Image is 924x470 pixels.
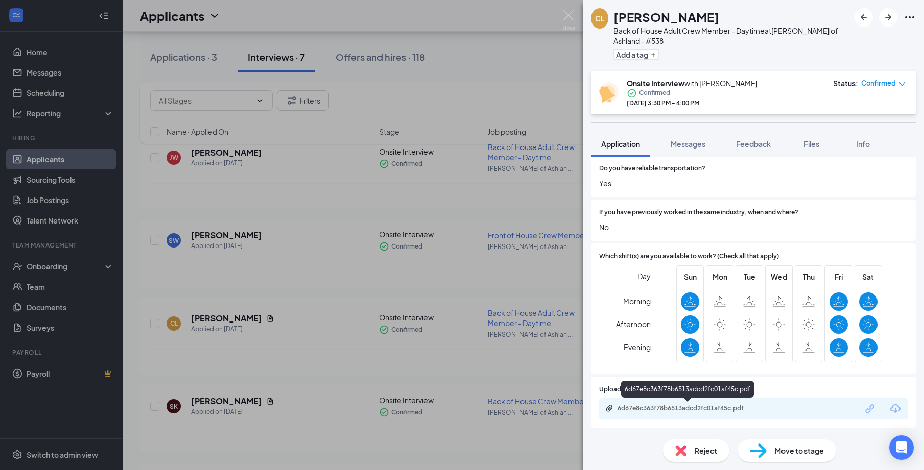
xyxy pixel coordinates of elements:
h1: [PERSON_NAME] [613,8,719,26]
span: Sat [859,271,878,282]
span: Evening [624,338,651,356]
span: If you have previously worked in the same industry, when and where? [599,208,798,217]
span: Reject [695,445,717,456]
span: Mon [710,271,729,282]
span: Thu [799,271,818,282]
div: Status : [833,78,858,88]
svg: Paperclip [605,404,613,412]
div: [DATE] 3:30 PM - 4:00 PM [627,98,757,107]
span: Move to stage [775,445,824,456]
svg: ArrowLeftNew [858,11,870,23]
span: Yes [599,178,908,189]
span: Upload Resume [599,385,646,394]
span: down [898,81,906,88]
span: Fri [830,271,848,282]
div: 6d67e8c363f78b6513adcd2fc01af45c.pdf [618,404,761,412]
div: Open Intercom Messenger [889,435,914,460]
span: Sun [681,271,699,282]
svg: ArrowRight [882,11,894,23]
svg: Link [864,402,877,415]
span: Application [601,139,640,149]
button: ArrowLeftNew [855,8,873,27]
div: with [PERSON_NAME] [627,78,757,88]
button: ArrowRight [879,8,897,27]
svg: Ellipses [904,11,916,23]
span: Files [804,139,819,149]
span: Morning [623,292,651,310]
span: Messages [671,139,705,149]
span: Confirmed [861,78,896,88]
span: Afternoon [616,315,651,333]
span: Info [856,139,870,149]
span: Do you have reliable transportation? [599,164,705,174]
span: Wed [770,271,788,282]
a: Paperclip6d67e8c363f78b6513adcd2fc01af45c.pdf [605,404,771,414]
span: Tue [740,271,759,282]
div: 6d67e8c363f78b6513adcd2fc01af45c.pdf [621,381,754,398]
svg: Plus [650,52,656,58]
div: Back of House Adult Crew Member - Daytime at [PERSON_NAME] of Ashland - #538 [613,26,849,46]
span: No [599,221,908,233]
b: Onsite Interview [627,79,684,88]
svg: CheckmarkCircle [627,88,637,98]
button: PlusAdd a tag [613,49,659,60]
div: CL [595,13,605,23]
span: Which shift(s) are you available to work? (Check all that apply) [599,252,779,261]
span: Confirmed [639,88,670,98]
span: Feedback [736,139,771,149]
svg: Download [889,403,902,415]
span: Day [637,270,651,282]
